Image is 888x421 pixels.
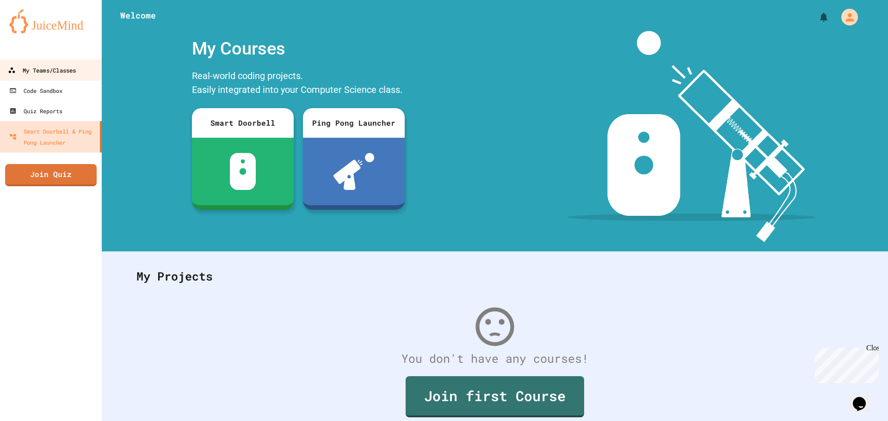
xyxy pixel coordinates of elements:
[303,108,405,138] div: Ping Pong Launcher
[832,6,860,28] div: My Account
[9,105,62,116] div: Quiz Reports
[801,9,832,25] div: My Notifications
[9,126,96,148] div: Smart Doorbell & Ping Pong Launcher
[333,153,375,190] img: ppl-with-ball.png
[406,376,584,417] a: Join first Course
[8,65,76,76] div: My Teams/Classes
[567,31,815,242] img: banner-image-my-projects.png
[9,85,62,96] div: Code Sandbox
[849,384,879,412] iframe: chat widget
[4,4,64,59] div: Chat with us now!Close
[187,31,409,67] div: My Courses
[127,258,863,294] div: My Projects
[127,350,863,367] div: You don't have any courses!
[230,153,256,190] img: sdb-white.svg
[187,67,409,101] div: Real-world coding projects. Easily integrated into your Computer Science class.
[192,108,294,138] div: Smart Doorbell
[811,344,879,383] iframe: chat widget
[9,9,92,33] img: logo-orange.svg
[5,164,97,186] a: Join Quiz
